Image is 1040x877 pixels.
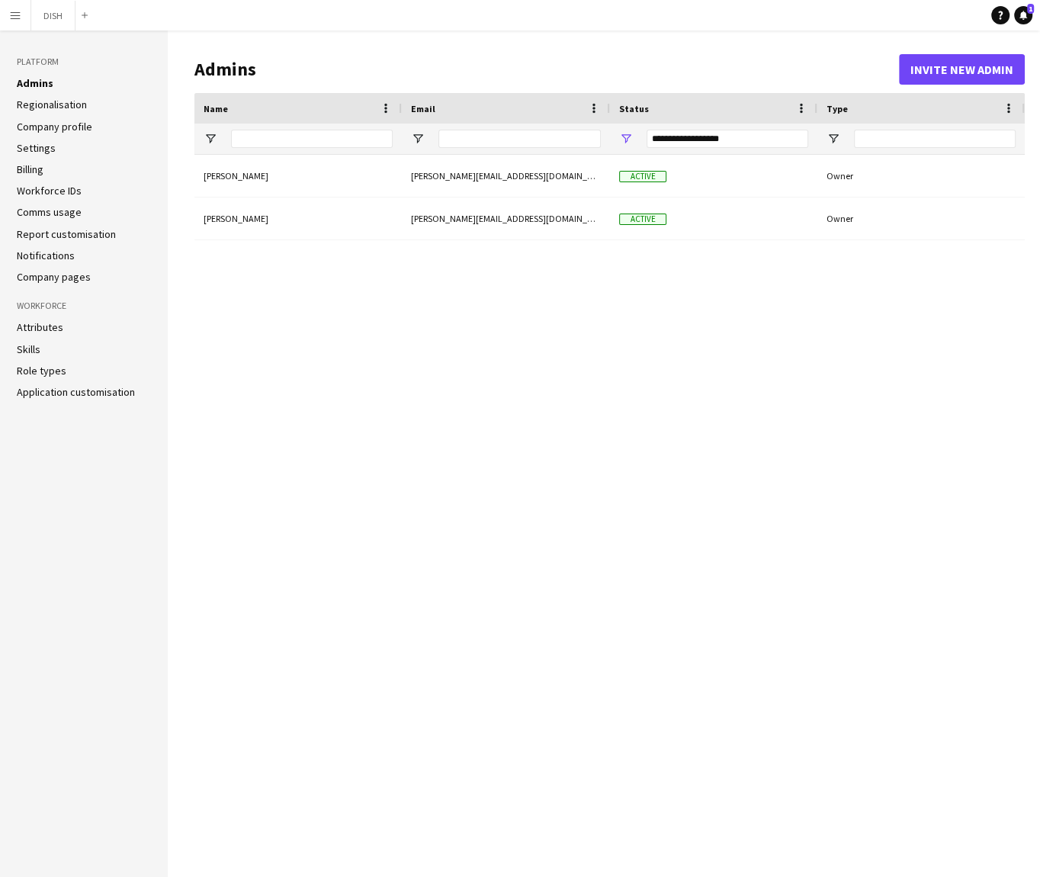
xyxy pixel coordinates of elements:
button: Open Filter Menu [827,132,840,146]
div: [PERSON_NAME] [194,198,402,239]
span: Active [619,214,666,225]
a: Billing [17,162,43,176]
div: Owner [817,155,1025,197]
a: Skills [17,342,40,356]
a: Regionalisation [17,98,87,111]
div: [PERSON_NAME] [194,155,402,197]
a: Comms usage [17,205,82,219]
button: Open Filter Menu [411,132,425,146]
a: Role types [17,364,66,377]
span: Type [827,103,848,114]
input: Type Filter Input [854,130,1016,148]
a: 1 [1014,6,1032,24]
button: Open Filter Menu [619,132,633,146]
div: [PERSON_NAME][EMAIL_ADDRESS][DOMAIN_NAME] [402,155,610,197]
span: 1 [1027,4,1034,14]
a: Company pages [17,270,91,284]
a: Report customisation [17,227,116,241]
button: Invite new admin [899,54,1025,85]
a: Workforce IDs [17,184,82,198]
h3: Platform [17,55,151,69]
a: Attributes [17,320,63,334]
div: [PERSON_NAME][EMAIL_ADDRESS][DOMAIN_NAME] [402,198,610,239]
span: Status [619,103,649,114]
a: Application customisation [17,385,135,399]
span: Name [204,103,228,114]
h3: Workforce [17,299,151,313]
h1: Admins [194,58,899,81]
div: Owner [817,198,1025,239]
a: Settings [17,141,56,155]
a: Notifications [17,249,75,262]
a: Admins [17,76,53,90]
input: Name Filter Input [231,130,393,148]
input: Email Filter Input [438,130,601,148]
span: Active [619,171,666,182]
a: Company profile [17,120,92,133]
button: Open Filter Menu [204,132,217,146]
span: Email [411,103,435,114]
button: DISH [31,1,75,31]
